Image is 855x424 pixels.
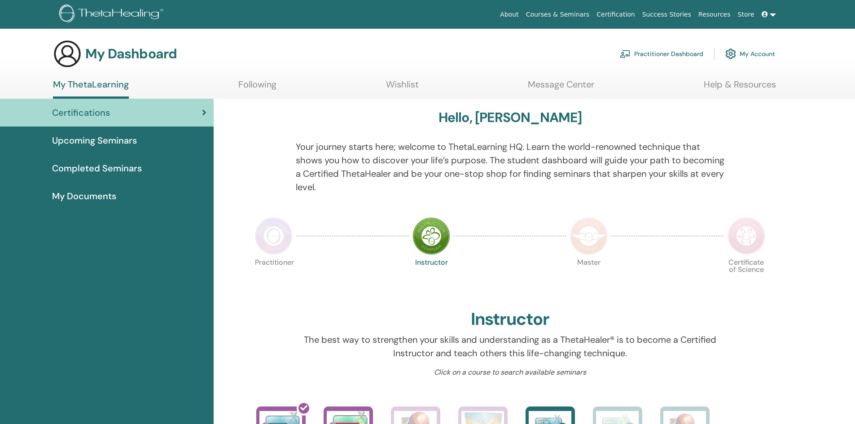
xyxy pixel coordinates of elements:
a: Courses & Seminars [522,6,593,23]
a: Practitioner Dashboard [620,44,703,64]
p: Instructor [412,259,450,297]
a: Wishlist [386,79,419,96]
p: The best way to strengthen your skills and understanding as a ThetaHealer® is to become a Certifi... [296,333,724,360]
a: Success Stories [639,6,695,23]
a: Message Center [528,79,594,96]
a: Help & Resources [704,79,776,96]
a: My ThetaLearning [53,79,129,99]
a: About [496,6,522,23]
p: Certificate of Science [728,259,765,297]
span: My Documents [52,189,116,203]
img: generic-user-icon.jpg [53,39,82,68]
a: Certification [593,6,638,23]
img: Master [570,217,608,255]
img: Practitioner [255,217,293,255]
img: Instructor [412,217,450,255]
img: chalkboard-teacher.svg [620,50,631,58]
a: My Account [725,44,775,64]
h3: My Dashboard [85,46,177,62]
p: Master [570,259,608,297]
h2: Instructor [471,309,549,330]
img: logo.png [59,4,167,25]
a: Following [238,79,276,96]
a: Resources [695,6,734,23]
img: Certificate of Science [728,217,765,255]
span: Upcoming Seminars [52,134,137,147]
span: Certifications [52,106,110,119]
h3: Hello, [PERSON_NAME] [438,109,582,126]
a: Store [734,6,758,23]
p: Practitioner [255,259,293,297]
p: Your journey starts here; welcome to ThetaLearning HQ. Learn the world-renowned technique that sh... [296,140,724,194]
p: Click on a course to search available seminars [296,367,724,378]
img: cog.svg [725,46,736,61]
span: Completed Seminars [52,162,142,175]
